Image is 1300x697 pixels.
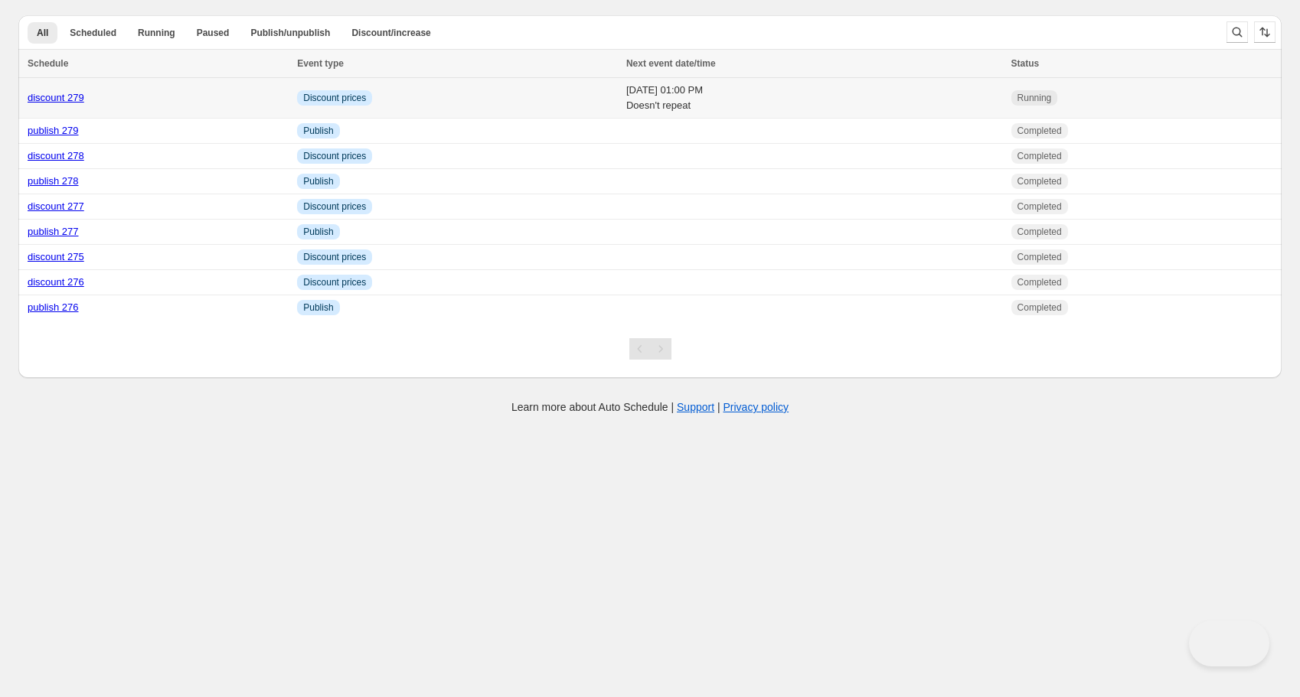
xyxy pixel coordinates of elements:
td: [DATE] 01:00 PM Doesn't repeat [622,78,1007,119]
span: Completed [1017,276,1062,288]
span: Publish [303,226,333,238]
p: Learn more about Auto Schedule | | [511,399,789,415]
span: Completed [1017,301,1062,314]
span: Status [1011,58,1040,69]
button: Search and filter results [1227,21,1248,43]
span: Publish [303,301,333,314]
span: Schedule [28,58,68,69]
span: Completed [1017,150,1062,162]
span: Discount/increase [351,27,430,39]
nav: Pagination [629,338,671,360]
span: Discount prices [303,150,366,162]
button: Sort the results [1254,21,1276,43]
span: Publish [303,125,333,137]
a: publish 276 [28,301,79,313]
a: discount 276 [28,276,84,288]
span: Completed [1017,200,1062,213]
span: Publish [303,175,333,187]
span: Running [1017,92,1052,104]
span: Completed [1017,251,1062,263]
span: Publish/unpublish [250,27,330,39]
span: Next event date/time [626,58,716,69]
span: Discount prices [303,251,366,263]
a: discount 279 [28,92,84,103]
span: Completed [1017,125,1062,137]
a: discount 277 [28,200,84,212]
span: Completed [1017,226,1062,238]
a: Privacy policy [723,401,789,413]
a: discount 278 [28,150,84,161]
span: Scheduled [70,27,116,39]
span: Discount prices [303,276,366,288]
a: publish 278 [28,175,79,187]
a: publish 279 [28,125,79,136]
span: Discount prices [303,200,366,213]
a: publish 277 [28,226,79,237]
span: Completed [1017,175,1062,187]
span: Running [138,27,175,39]
a: discount 275 [28,251,84,262]
iframe: Toggle Customer Support [1189,620,1269,666]
span: Discount prices [303,92,366,104]
span: All [37,27,48,39]
a: Support [677,401,714,413]
span: Paused [197,27,230,39]
span: Event type [297,58,344,69]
